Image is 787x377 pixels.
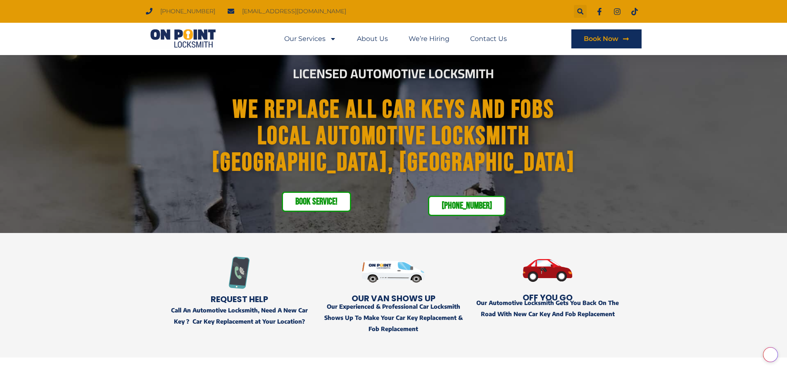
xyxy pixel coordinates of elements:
[470,29,507,48] a: Contact Us
[321,294,466,303] h2: OUR VAN Shows Up
[428,196,506,216] a: [PHONE_NUMBER]
[475,297,621,319] p: Our Automotive Locksmith Gets You Back On The Road With New Car Key And Fob Replacement
[282,192,351,212] a: Book service!
[223,257,255,289] img: Call for Emergency Locksmith Services Help in Coquitlam Tri-cities
[165,67,622,80] h2: Licensed Automotive Locksmith
[475,245,621,295] img: Automotive Locksmith - Surrey, BC 2
[295,197,338,207] span: Book service!
[240,6,346,17] span: [EMAIL_ADDRESS][DOMAIN_NAME]
[158,6,215,17] span: [PHONE_NUMBER]
[166,305,312,327] p: Call An Automotive Locksmith, Need A New Car Key ? Car Key Replacement at Your Location?
[574,5,587,18] div: Search
[357,29,388,48] a: About Us
[321,301,466,335] p: Our Experienced & Professional Car Locksmith Shows Up To Make Your Car Key Replacement & Fob Repl...
[166,295,312,303] h2: Request Help
[171,97,616,176] h1: We Replace all Car Keys and Fobs Local Automotive Locksmith [GEOGRAPHIC_DATA], [GEOGRAPHIC_DATA]
[409,29,449,48] a: We’re Hiring
[284,29,507,48] nav: Menu
[442,201,492,211] span: [PHONE_NUMBER]
[571,29,642,48] a: Book Now
[584,36,618,42] span: Book Now
[361,245,426,298] img: Automotive Locksmith - Surrey, BC 1
[284,29,336,48] a: Our Services
[475,293,621,302] h2: Off You Go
